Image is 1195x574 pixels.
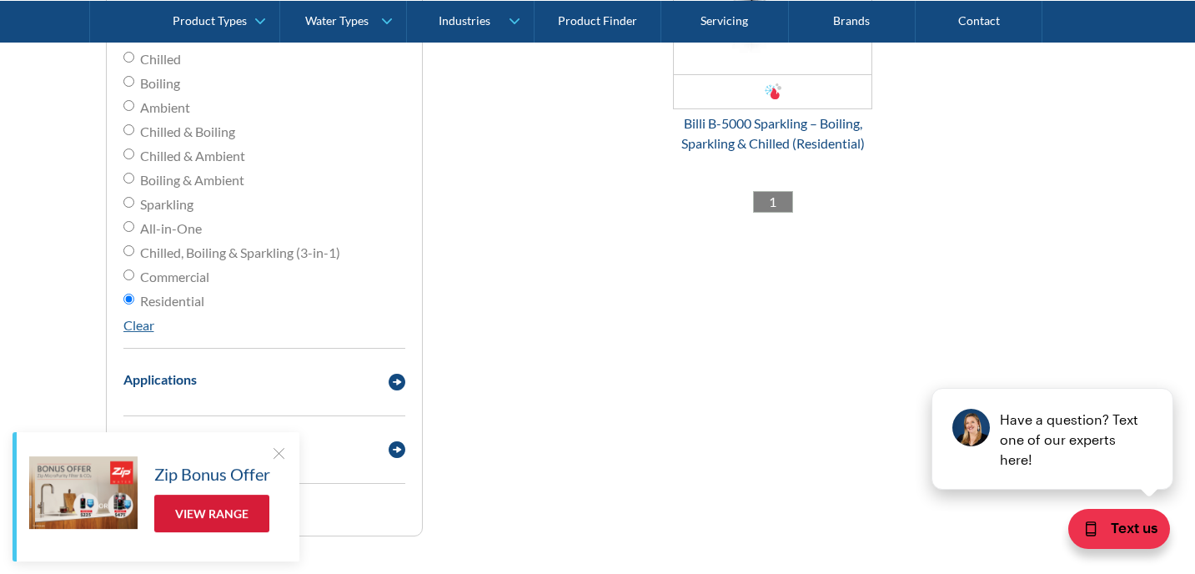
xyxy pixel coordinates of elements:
input: Chilled, Boiling & Sparkling (3-in-1) [123,245,134,256]
input: Residential [123,294,134,305]
span: Chilled, Boiling & Sparkling (3-in-1) [140,243,340,263]
input: Commercial [123,269,134,280]
a: Clear [123,317,154,333]
div: Product Types [173,13,247,28]
iframe: podium webchat widget prompt [911,311,1195,511]
input: Chilled [123,52,134,63]
input: Chilled & Ambient [123,149,134,159]
span: All-in-One [140,219,202,239]
a: View Range [154,495,269,532]
span: Sparkling [140,194,193,214]
span: Chilled [140,49,181,69]
input: All-in-One [123,221,134,232]
input: Boiling [123,76,134,87]
a: 1 [753,191,793,213]
span: Chilled & Boiling [140,122,235,142]
input: Boiling & Ambient [123,173,134,184]
span: Ambient [140,98,190,118]
div: Billi B-5000 Sparkling – Boiling, Sparkling & Chilled (Residential) [673,113,873,154]
div: Industries [439,13,490,28]
input: Sparkling [123,197,134,208]
input: Ambient [123,100,134,111]
input: Chilled & Boiling [123,124,134,135]
img: Zip Bonus Offer [29,456,138,529]
iframe: podium webchat widget bubble [1062,491,1195,574]
div: List [456,191,1090,213]
div: Water Types [305,13,369,28]
span: Commercial [140,267,209,287]
span: Chilled & Ambient [140,146,245,166]
h5: Zip Bonus Offer [154,461,270,486]
div: Applications [123,370,197,390]
span: Boiling [140,73,180,93]
span: Residential [140,291,204,311]
span: Boiling & Ambient [140,170,244,190]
